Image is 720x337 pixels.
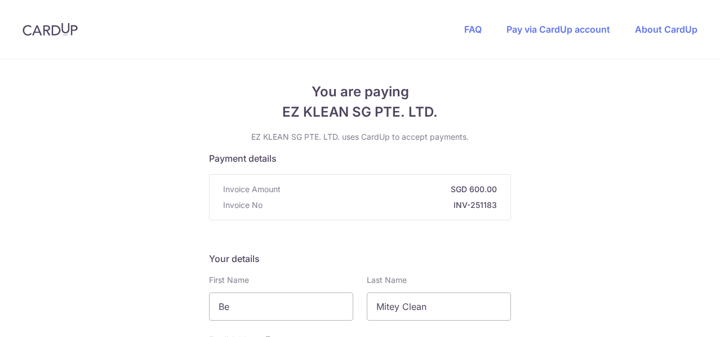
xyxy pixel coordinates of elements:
strong: SGD 600.00 [285,184,497,195]
h5: Your details [209,252,511,265]
input: First name [209,292,353,321]
a: Pay via CardUp account [506,24,610,35]
input: Last name [367,292,511,321]
strong: INV-251183 [267,199,497,211]
a: FAQ [464,24,482,35]
h5: Payment details [209,152,511,165]
label: Last Name [367,274,407,286]
span: Invoice No [223,199,263,211]
span: Invoice Amount [223,184,281,195]
label: First Name [209,274,249,286]
img: CardUp [23,23,78,36]
a: About CardUp [635,24,697,35]
span: EZ KLEAN SG PTE. LTD. [209,102,511,122]
span: You are paying [209,82,511,102]
p: EZ KLEAN SG PTE. LTD. uses CardUp to accept payments. [209,131,511,143]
